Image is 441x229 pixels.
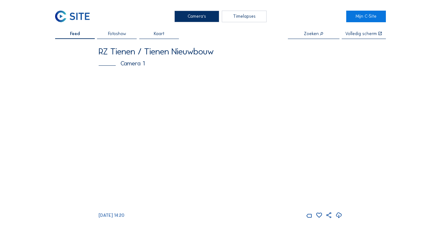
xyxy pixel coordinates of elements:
img: C-SITE Logo [55,11,90,22]
span: Kaart [154,32,164,36]
a: Mijn C-Site [346,11,386,22]
div: RZ Tienen / Tienen Nieuwbouw [99,47,343,56]
span: [DATE] 14:20 [99,213,124,218]
a: C-SITE Logo [55,11,95,22]
img: Image [99,72,343,209]
div: Timelapses [222,11,267,22]
div: Volledig scherm [345,32,377,36]
div: Camera 1 [99,60,343,66]
span: Fotoshow [108,32,126,36]
span: Feed [70,32,80,36]
div: Camera's [174,11,220,22]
